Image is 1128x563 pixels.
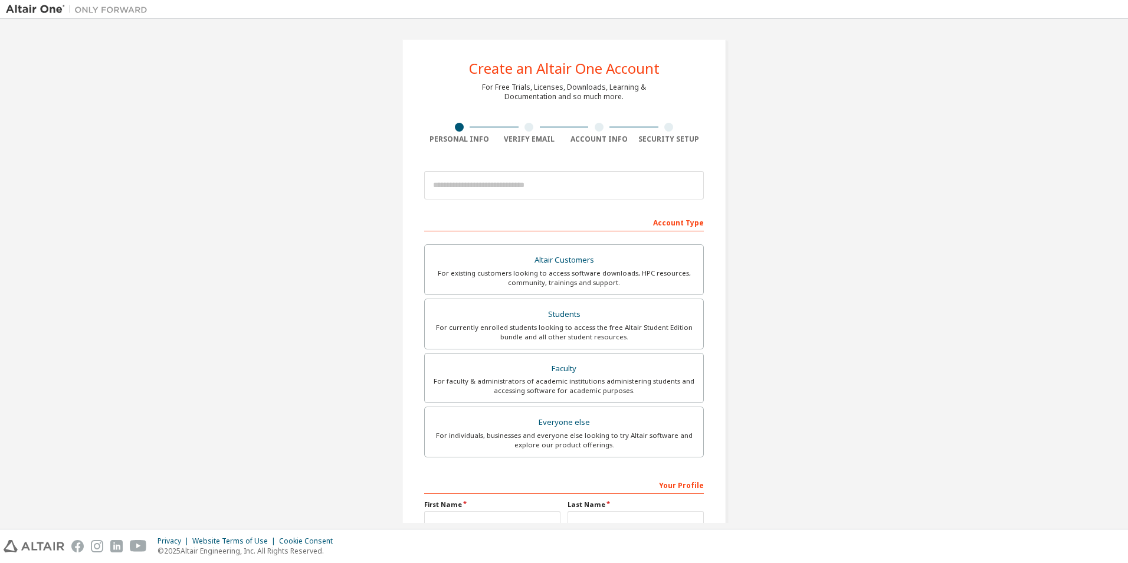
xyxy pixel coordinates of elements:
img: facebook.svg [71,540,84,552]
img: Altair One [6,4,153,15]
div: Students [432,306,696,323]
div: For individuals, businesses and everyone else looking to try Altair software and explore our prod... [432,431,696,450]
div: Faculty [432,361,696,377]
img: altair_logo.svg [4,540,64,552]
img: linkedin.svg [110,540,123,552]
div: Personal Info [424,135,494,144]
div: Altair Customers [432,252,696,269]
div: For currently enrolled students looking to access the free Altair Student Edition bundle and all ... [432,323,696,342]
div: Privacy [158,536,192,546]
div: For faculty & administrators of academic institutions administering students and accessing softwa... [432,377,696,395]
img: instagram.svg [91,540,103,552]
div: For existing customers looking to access software downloads, HPC resources, community, trainings ... [432,269,696,287]
div: Security Setup [634,135,704,144]
div: Verify Email [494,135,565,144]
div: Account Type [424,212,704,231]
div: Website Terms of Use [192,536,279,546]
label: Last Name [568,500,704,509]
img: youtube.svg [130,540,147,552]
div: Everyone else [432,414,696,431]
div: For Free Trials, Licenses, Downloads, Learning & Documentation and so much more. [482,83,646,102]
div: Cookie Consent [279,536,340,546]
div: Account Info [564,135,634,144]
label: First Name [424,500,560,509]
div: Your Profile [424,475,704,494]
p: © 2025 Altair Engineering, Inc. All Rights Reserved. [158,546,340,556]
div: Create an Altair One Account [469,61,660,76]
